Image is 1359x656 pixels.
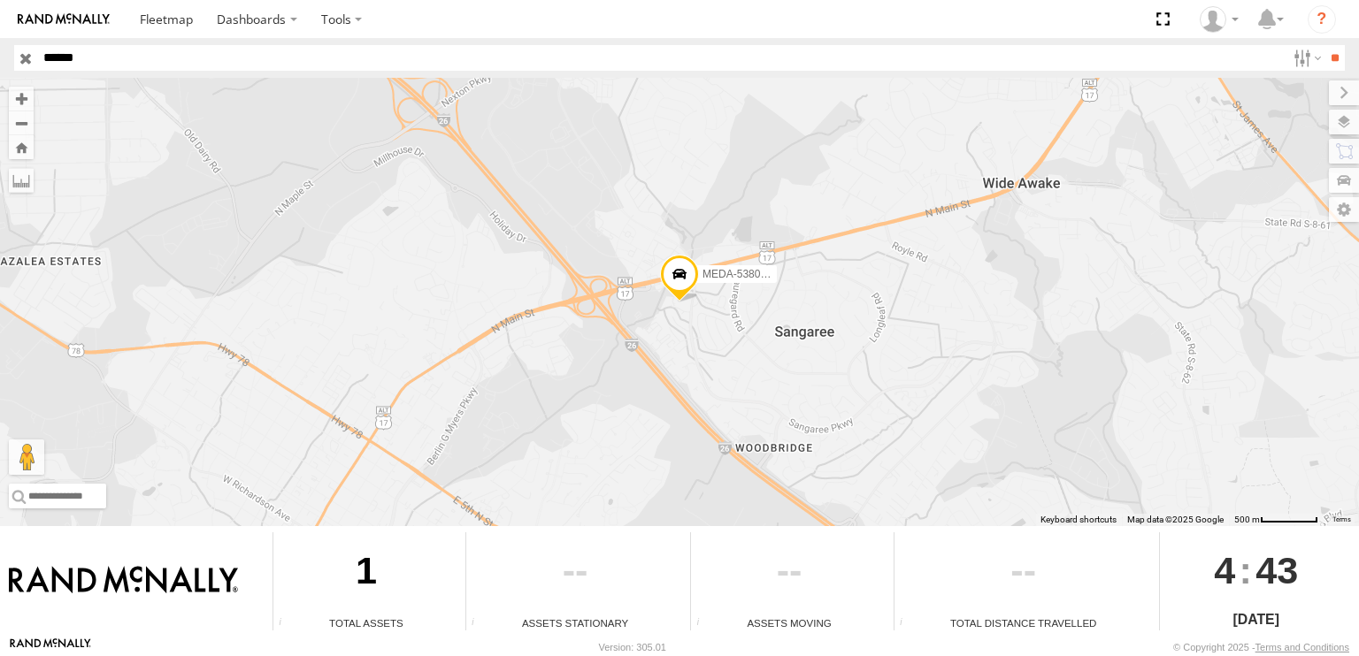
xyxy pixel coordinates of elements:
label: Search Filter Options [1286,45,1324,71]
a: Terms [1332,515,1351,523]
span: 43 [1255,532,1298,608]
div: Version: 305.01 [599,642,666,652]
div: Assets Stationary [466,615,684,630]
div: 1 [273,532,459,615]
span: Map data ©2025 Google [1127,515,1224,524]
button: Map Scale: 500 m per 62 pixels [1229,514,1324,526]
button: Zoom in [9,87,34,111]
button: Drag Pegman onto the map to open Street View [9,439,44,475]
a: Visit our Website [10,638,91,656]
div: Total Distance Travelled [894,615,1153,630]
div: Total number of Enabled Assets [273,617,300,630]
div: Total number of assets current stationary. [466,617,493,630]
span: 500 m [1234,515,1260,524]
button: Zoom out [9,111,34,135]
div: Assets Moving [691,615,887,630]
div: [DATE] [1160,609,1353,630]
div: : [1160,532,1353,608]
button: Zoom Home [9,135,34,159]
div: Jose Goitia [1194,6,1245,33]
span: MEDA-538005-Swing [703,267,804,279]
label: Measure [9,168,34,193]
button: Keyboard shortcuts [1040,514,1117,526]
img: Rand McNally [9,566,238,596]
div: Total number of assets current in transit. [691,617,718,630]
div: © Copyright 2025 - [1173,642,1349,652]
label: Map Settings [1329,197,1359,222]
div: Total Assets [273,615,459,630]
div: Total distance travelled by all assets within specified date range and applied filters [894,617,921,630]
i: ? [1308,5,1336,34]
img: rand-logo.svg [18,13,110,26]
a: Terms and Conditions [1255,642,1349,652]
span: 4 [1214,532,1235,608]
